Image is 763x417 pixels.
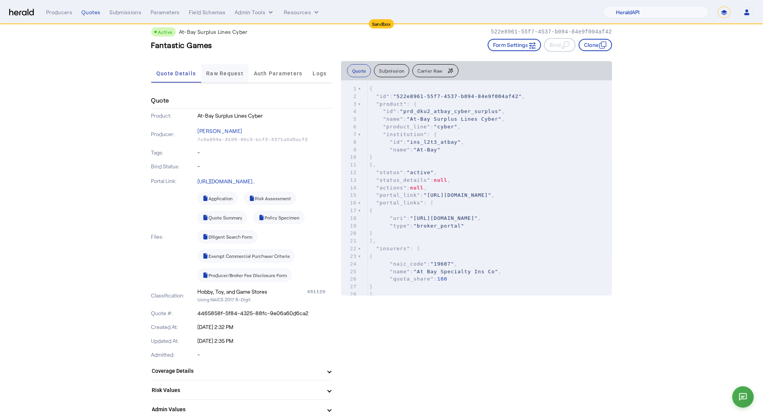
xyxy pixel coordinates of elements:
[151,112,196,120] p: Product:
[197,178,255,184] a: [URL][DOMAIN_NAME]..
[369,86,373,91] span: {
[341,176,358,184] div: 13
[341,85,358,93] div: 1
[151,130,196,138] p: Producer:
[189,8,226,16] div: Field Schemas
[341,184,358,192] div: 14
[417,68,442,73] span: Carrier Raw
[151,337,196,345] p: Updated At:
[369,139,464,145] span: : ,
[407,169,434,175] span: "active"
[412,64,458,77] button: Carrier Raw
[206,71,243,76] span: Raw Request
[307,288,332,296] div: 451120
[376,200,424,206] span: "portal_links"
[369,284,373,289] span: }
[414,223,464,229] span: "broker_portal"
[369,261,458,267] span: : ,
[369,208,373,213] span: {
[390,139,403,145] span: "id"
[390,223,410,229] span: "type"
[341,275,358,283] div: 26
[235,8,275,16] button: internal dropdown menu
[81,8,100,16] div: Quotes
[197,211,247,224] a: Quote Summary
[414,147,441,153] span: "At-Bay"
[410,185,424,191] span: null
[376,93,390,99] span: "id"
[383,124,430,130] span: "product_line"
[393,93,522,99] span: "522e8961-55f7-4537-b094-84e9f004af42"
[151,309,196,317] p: Quote #:
[341,283,358,291] div: 27
[369,19,394,28] div: Sandbox
[197,126,332,136] p: [PERSON_NAME]
[376,101,407,107] span: "product"
[383,116,403,122] span: "name"
[254,71,303,76] span: Auth Parameters
[151,292,196,299] p: Classification:
[341,138,358,146] div: 8
[400,108,501,114] span: "prd_dku2_atbay_cyber_surplus"
[197,337,332,345] p: [DATE] 2:35 PM
[390,276,434,282] span: "quota_share"
[197,296,332,303] p: Using NAICS 2017 6-Digit
[341,253,358,260] div: 23
[414,269,498,274] span: "At Bay Specialty Ins Co"
[284,8,320,16] button: Resources dropdown menu
[341,237,358,245] div: 21
[341,115,358,123] div: 5
[341,268,358,276] div: 25
[341,93,358,100] div: 2
[151,351,196,359] p: Admitted:
[369,185,427,191] span: : ,
[369,124,461,130] span: : ,
[179,28,248,36] p: At-Bay Surplus Lines Cyber
[434,177,447,183] span: null
[369,192,495,198] span: : ,
[376,177,430,183] span: "status_details"
[390,147,410,153] span: "name"
[341,260,358,268] div: 24
[197,288,267,296] div: Hobby, Toy, and Game Stores
[369,215,481,221] span: : ,
[197,136,332,143] p: 7c6e854e-4105-46c3-bcf3-3371a6d5acf2
[369,93,525,99] span: : ,
[151,8,180,16] div: Parameters
[376,169,404,175] span: "status"
[197,249,295,262] a: Exempt Commercial Purchaser Criteria
[152,386,322,394] mat-panel-title: Risk Values
[369,200,434,206] span: : [
[197,192,238,205] a: Application
[369,230,373,236] span: }
[376,185,407,191] span: "actions"
[430,261,454,267] span: "19607"
[369,147,440,153] span: :
[156,71,196,76] span: Quote Details
[369,291,376,297] span: ],
[341,191,358,199] div: 15
[152,367,322,375] mat-panel-title: Coverage Details
[383,131,427,137] span: "institution"
[383,108,396,114] span: "id"
[341,169,358,176] div: 12
[341,131,358,138] div: 7
[341,123,358,131] div: 6
[369,223,464,229] span: :
[369,154,373,160] span: }
[151,96,169,105] h4: Quote
[341,207,358,214] div: 17
[369,131,437,137] span: : {
[434,124,458,130] span: "cyber"
[197,309,332,317] p: 4465858f-5f84-4325-88fc-9e06a60d6ca2
[152,405,322,414] mat-panel-title: Admin Values
[369,269,501,274] span: : ,
[197,112,332,120] p: At-Bay Surplus Lines Cyber
[390,261,427,267] span: "naic_code"
[151,323,196,331] p: Created At:
[341,199,358,207] div: 16
[407,139,461,145] span: "ins_l2t3_atbay"
[151,177,196,185] p: Portal Link:
[197,163,332,170] p: -
[579,39,612,51] button: Clone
